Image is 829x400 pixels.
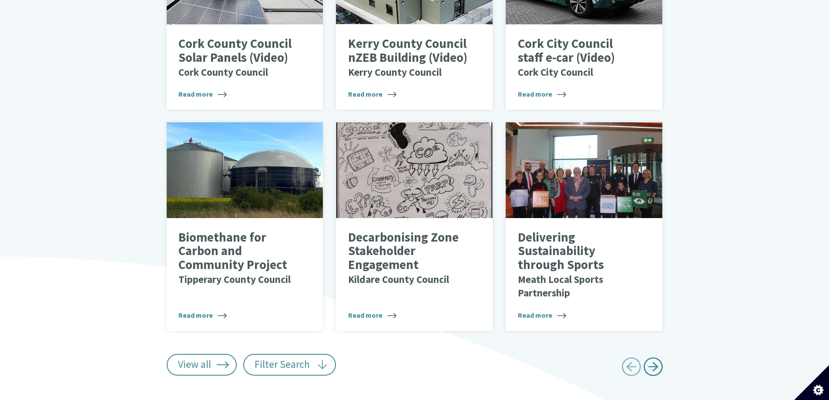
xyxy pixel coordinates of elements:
[348,89,396,99] span: Read more
[621,354,641,383] a: Previous page
[506,122,662,331] a: Delivering Sustainability through SportsMeath Local Sports Partnership Read more
[348,273,449,286] small: Kildare County Council
[348,37,468,78] p: Kerry County Council nZEB Building (Video)
[518,89,566,99] span: Read more
[167,354,237,376] a: View all
[643,354,663,383] a: Next page
[518,37,638,78] p: Cork City Council staff e-car (Video)
[348,66,442,78] small: Kerry County Council
[794,365,829,400] button: Set cookie preferences
[518,231,638,299] p: Delivering Sustainability through Sports
[167,122,323,331] a: Biomethane for Carbon and Community ProjectTipperary County Council Read more
[178,66,268,78] small: Cork County Council
[336,122,493,331] a: Decarbonising Zone Stakeholder EngagementKildare County Council Read more
[518,310,566,320] span: Read more
[348,231,468,286] p: Decarbonising Zone Stakeholder Engagement
[178,89,227,99] span: Read more
[348,310,396,320] span: Read more
[243,354,336,376] button: Filter Search
[518,66,593,78] small: Cork City Council
[178,37,298,78] p: Cork County Council Solar Panels (Video)
[178,310,227,320] span: Read more
[518,273,603,299] small: Meath Local Sports Partnership
[178,273,291,286] small: Tipperary County Council
[178,231,298,286] p: Biomethane for Carbon and Community Project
